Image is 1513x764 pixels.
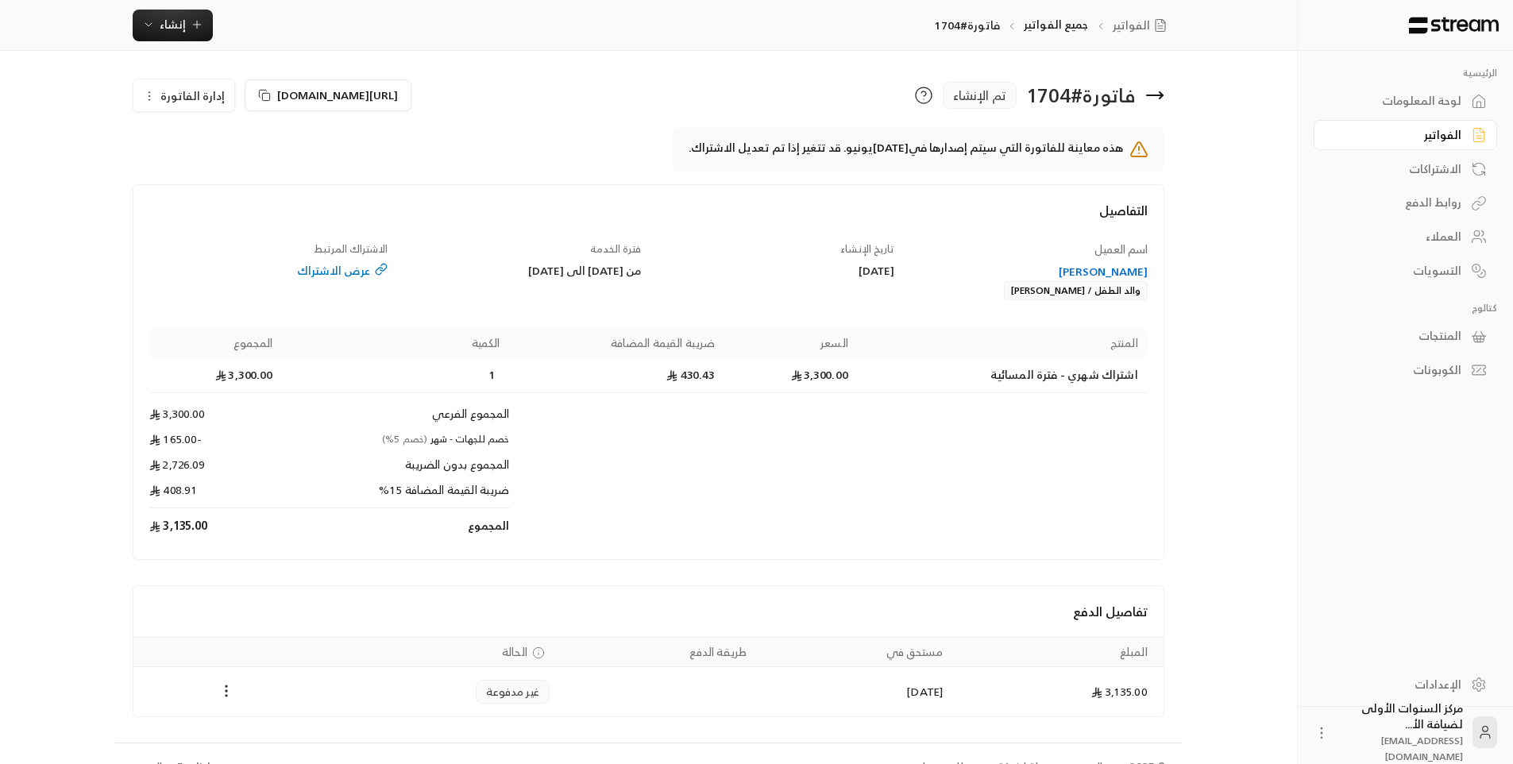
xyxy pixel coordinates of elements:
[756,667,952,716] td: [DATE]
[283,457,510,482] td: المجموع بدون الضريبة
[1314,355,1497,386] a: الكوبونات
[590,240,641,258] span: فترة الخدمة
[952,667,1164,716] td: 3,135.00
[1334,93,1461,109] div: لوحة المعلومات
[1026,83,1136,108] div: فاتورة # 1704
[656,263,894,279] div: [DATE]
[1314,67,1497,79] p: الرئيسية
[283,329,510,357] th: الكمية
[1334,362,1461,378] div: الكوبونات
[484,367,500,383] span: 1
[283,431,510,457] td: خصم للجهات - شهر
[1314,120,1497,151] a: الفواتير
[1314,153,1497,184] a: الاشتراكات
[245,79,411,111] button: [URL][DOMAIN_NAME]
[953,86,1006,105] span: تم الإنشاء
[283,482,510,508] td: ضريبة القيمة المضافة 15%
[1334,161,1461,177] div: الاشتراكات
[1314,669,1497,700] a: الإعدادات
[1334,328,1461,344] div: المنتجات
[510,329,725,357] th: ضريبة القيمة المضافة
[725,329,858,357] th: السعر
[277,85,398,105] span: [URL][DOMAIN_NAME]
[1314,321,1497,352] a: المنتجات
[149,482,282,508] td: 408.91
[149,357,282,393] td: 3,300.00
[1094,239,1148,259] span: اسم العميل
[160,14,186,34] span: إنشاء
[1334,195,1461,210] div: روابط الدفع
[689,140,1123,159] p: هذه معاينة للفاتورة التي سيتم إصدارها في يونيو. قد تتغير إذا تم تعديل الاشتراك.
[1314,86,1497,117] a: لوحة المعلومات
[283,393,510,431] td: المجموع الفرعي
[510,357,725,393] td: 430.43
[382,430,427,447] span: (خصم 5%)
[934,17,1172,33] nav: breadcrumb
[909,264,1148,280] div: [PERSON_NAME]
[1024,14,1089,34] a: جميع الفواتير
[1339,700,1463,764] div: مركز السنوات الأولى لضيافة الأ...
[1314,222,1497,253] a: العملاء
[873,137,909,157] strong: [DATE]
[486,684,539,700] span: غير مدفوعة
[133,637,1164,716] table: Payments
[952,638,1164,667] th: المبلغ
[160,86,225,106] span: إدارة الفاتورة
[1314,187,1497,218] a: روابط الدفع
[133,79,234,111] button: إدارة الفاتورة
[149,508,282,543] td: 3,135.00
[149,457,282,482] td: 2,726.09
[1113,17,1173,33] a: الفواتير
[725,357,858,393] td: 3,300.00
[403,263,641,279] div: من [DATE] الى [DATE]
[1314,255,1497,286] a: التسويات
[149,329,1148,543] table: Products
[133,10,213,41] button: إنشاء
[314,240,388,258] span: الاشتراك المرتبط
[149,431,282,457] td: -165.00
[502,644,527,660] span: الحالة
[840,240,894,258] span: تاريخ الإنشاء
[1334,677,1461,693] div: الإعدادات
[1314,302,1497,314] p: كتالوج
[1334,263,1461,279] div: التسويات
[756,638,952,667] th: مستحق في
[1004,281,1148,300] div: والد الطفل / [PERSON_NAME]
[149,263,388,279] a: عرض الاشتراك
[559,638,756,667] th: طريقة الدفع
[149,393,282,431] td: 3,300.00
[1407,17,1500,34] img: Logo
[283,508,510,543] td: المجموع
[149,602,1148,621] h4: تفاصيل الدفع
[1334,229,1461,245] div: العملاء
[934,17,999,33] p: فاتورة#1704
[858,329,1148,357] th: المنتج
[909,264,1148,299] a: [PERSON_NAME]والد الطفل / [PERSON_NAME]
[1334,127,1461,143] div: الفواتير
[149,329,282,357] th: المجموع
[149,201,1148,236] h4: التفاصيل
[858,357,1148,393] td: اشتراك شهري - فترة المسائية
